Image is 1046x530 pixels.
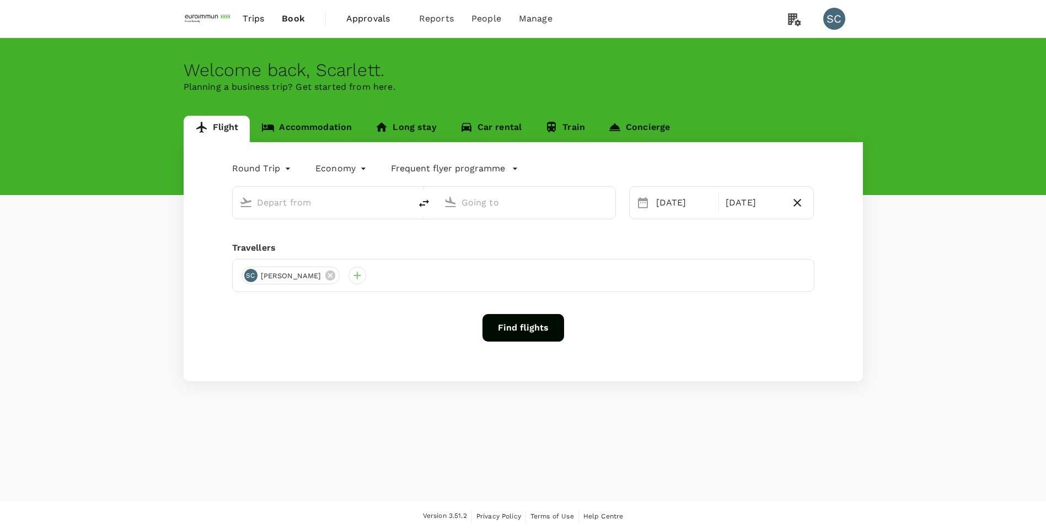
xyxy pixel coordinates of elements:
[244,269,258,282] div: SC
[419,12,454,25] span: Reports
[363,116,448,142] a: Long stay
[282,12,305,25] span: Book
[257,194,388,211] input: Depart from
[476,510,521,522] a: Privacy Policy
[184,7,234,31] img: EUROIMMUN (South East Asia) Pte. Ltd.
[423,511,467,522] span: Version 3.51.2
[652,192,716,214] div: [DATE]
[462,194,592,211] input: Going to
[823,8,845,30] div: SC
[411,190,437,217] button: delete
[403,201,405,203] button: Open
[391,162,505,175] p: Frequent flyer programme
[519,12,552,25] span: Manage
[597,116,682,142] a: Concierge
[721,192,786,214] div: [DATE]
[315,160,369,177] div: Economy
[250,116,363,142] a: Accommodation
[242,267,340,284] div: SC[PERSON_NAME]
[608,201,610,203] button: Open
[232,241,814,255] div: Travellers
[448,116,534,142] a: Car rental
[482,314,564,342] button: Find flights
[391,162,518,175] button: Frequent flyer programme
[232,160,294,177] div: Round Trip
[184,60,863,80] div: Welcome back , Scarlett .
[471,12,501,25] span: People
[583,510,624,522] a: Help Centre
[243,12,264,25] span: Trips
[254,271,328,282] span: [PERSON_NAME]
[346,12,401,25] span: Approvals
[530,510,574,522] a: Terms of Use
[184,116,250,142] a: Flight
[476,512,521,520] span: Privacy Policy
[583,512,624,520] span: Help Centre
[533,116,597,142] a: Train
[530,512,574,520] span: Terms of Use
[184,80,863,94] p: Planning a business trip? Get started from here.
